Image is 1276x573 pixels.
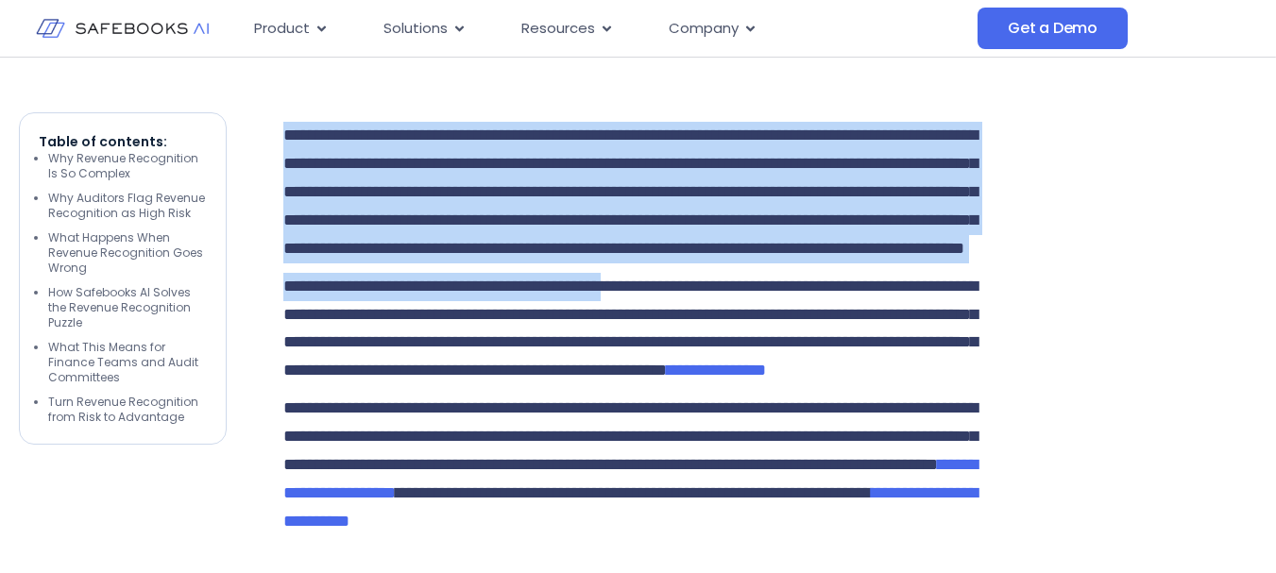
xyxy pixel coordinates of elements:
[39,132,207,151] p: Table of contents:
[669,18,739,40] span: Company
[48,191,207,221] li: Why Auditors Flag Revenue Recognition as High Risk
[239,10,978,47] div: Menu Toggle
[254,18,310,40] span: Product
[48,285,207,330] li: How Safebooks AI Solves the Revenue Recognition Puzzle
[978,8,1128,49] a: Get a Demo
[239,10,978,47] nav: Menu
[48,340,207,385] li: What This Means for Finance Teams and Audit Committees
[1008,19,1097,38] span: Get a Demo
[383,18,448,40] span: Solutions
[48,151,207,181] li: Why Revenue Recognition Is So Complex
[521,18,595,40] span: Resources
[48,395,207,425] li: Turn Revenue Recognition from Risk to Advantage
[48,230,207,276] li: What Happens When Revenue Recognition Goes Wrong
